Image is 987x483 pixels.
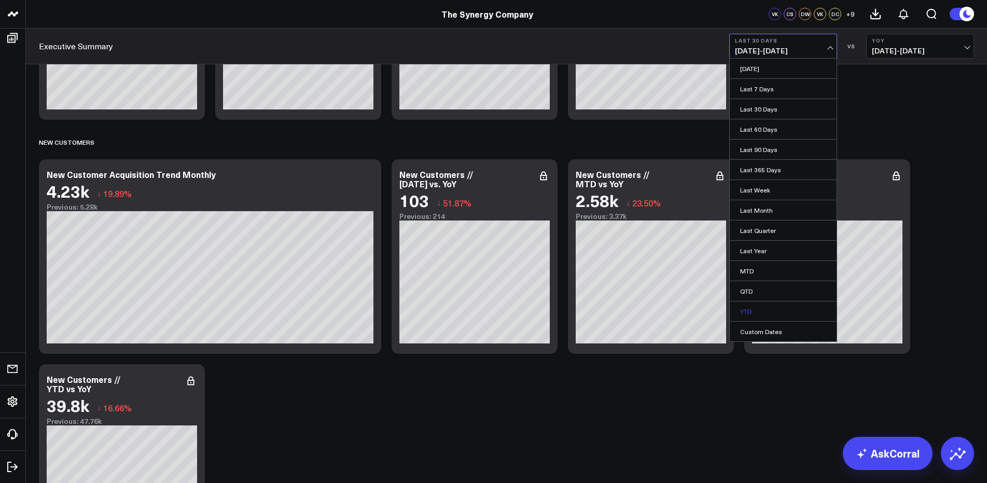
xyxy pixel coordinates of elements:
div: VK [814,8,826,20]
a: Last Year [730,241,837,260]
a: Executive Summary [39,40,113,52]
span: ↓ [97,401,101,415]
div: New Customers // MTD vs YoY [576,169,650,189]
span: ↓ [97,187,101,200]
span: ↓ [437,196,441,210]
b: Last 30 Days [735,37,831,44]
div: Previous: 47.76k [47,417,197,425]
a: Last 30 Days [730,99,837,119]
a: The Synergy Company [441,8,533,20]
button: Last 30 Days[DATE]-[DATE] [729,34,837,59]
span: + 9 [846,10,855,18]
a: AskCorral [843,437,933,470]
a: Last Week [730,180,837,200]
div: 4.23k [47,182,89,200]
div: New Customers // [DATE] vs. YoY [399,169,474,189]
button: +9 [844,8,856,20]
div: CS [784,8,796,20]
div: New Customers // YTD vs YoY [47,374,121,394]
a: Last 60 Days [730,119,837,139]
span: 23.50% [632,197,661,209]
span: 19.89% [103,188,132,199]
div: Previous: 5.28k [47,203,373,211]
b: YoY [872,37,968,44]
div: 39.8k [47,396,89,415]
span: 51.87% [443,197,471,209]
div: VS [842,43,861,49]
a: MTD [730,261,837,281]
span: 16.66% [103,402,132,413]
a: Last 90 Days [730,140,837,159]
span: [DATE] - [DATE] [872,47,968,55]
a: Last Month [730,200,837,220]
a: Custom Dates [730,322,837,341]
div: New Customers [39,130,94,154]
div: DC [829,8,841,20]
div: VK [769,8,781,20]
div: 103 [399,191,429,210]
a: [DATE] [730,59,837,78]
div: DW [799,8,811,20]
div: 2.58k [576,191,618,210]
a: QTD [730,281,837,301]
span: [DATE] - [DATE] [735,47,831,55]
div: Previous: 214 [399,212,550,220]
a: Last 7 Days [730,79,837,99]
a: Last Quarter [730,220,837,240]
a: Last 365 Days [730,160,837,180]
button: YoY[DATE]-[DATE] [866,34,974,59]
a: YTD [730,301,837,321]
div: New Customer Acquisition Trend Monthly [47,169,216,180]
div: Previous: 3.37k [576,212,726,220]
span: ↓ [626,196,630,210]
